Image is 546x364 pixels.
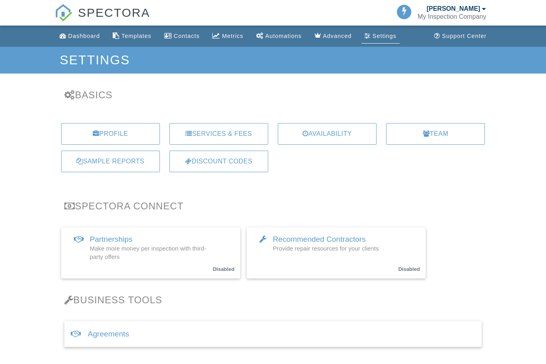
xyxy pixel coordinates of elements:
a: Support Center [431,29,490,44]
a: Services & Fees [169,123,268,145]
div: Contacts [174,33,200,39]
a: Profile [61,123,160,145]
a: Partnerships Make more money per inspection with third-party offers Disabled [61,227,240,278]
div: Dashboard [68,33,100,39]
small: Disabled [398,266,420,272]
div: Metrics [222,33,243,39]
a: Availability [278,123,377,145]
h3: Spectora Connect [64,201,482,211]
a: Contacts [161,29,203,44]
span: Make more money per inspection with third-party offers [90,245,206,260]
a: SPECTORA [55,12,150,27]
div: Agreements [64,321,482,347]
div: [PERSON_NAME] [426,5,480,13]
div: Automations [265,33,302,39]
a: Metrics [209,29,246,44]
div: Advanced [323,33,352,39]
a: Dashboard [56,29,103,44]
span: Provide repair resources for your clients [273,245,379,252]
div: Settings [373,33,397,39]
div: My Inspection Company [418,13,486,21]
span: SPECTORA [78,4,150,21]
img: The Best Home Inspection Software - Spectora [55,4,72,22]
a: Templates [110,29,155,44]
a: Discount Codes [169,151,268,172]
a: Settings [361,29,400,44]
a: Advanced [311,29,355,44]
h3: Business Tools [64,294,482,305]
span: Recommended Contractors [273,235,366,243]
h1: Settings [60,53,486,67]
a: Sample Reports [61,151,160,172]
h3: Basics [64,90,482,100]
div: Templates [122,33,151,39]
div: Support Center [442,33,487,39]
span: Partnerships [90,235,133,243]
a: Automations (Basic) [253,29,305,44]
a: Recommended Contractors Provide repair resources for your clients Disabled [247,227,426,278]
small: Disabled [213,266,234,272]
a: Team [386,123,485,145]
